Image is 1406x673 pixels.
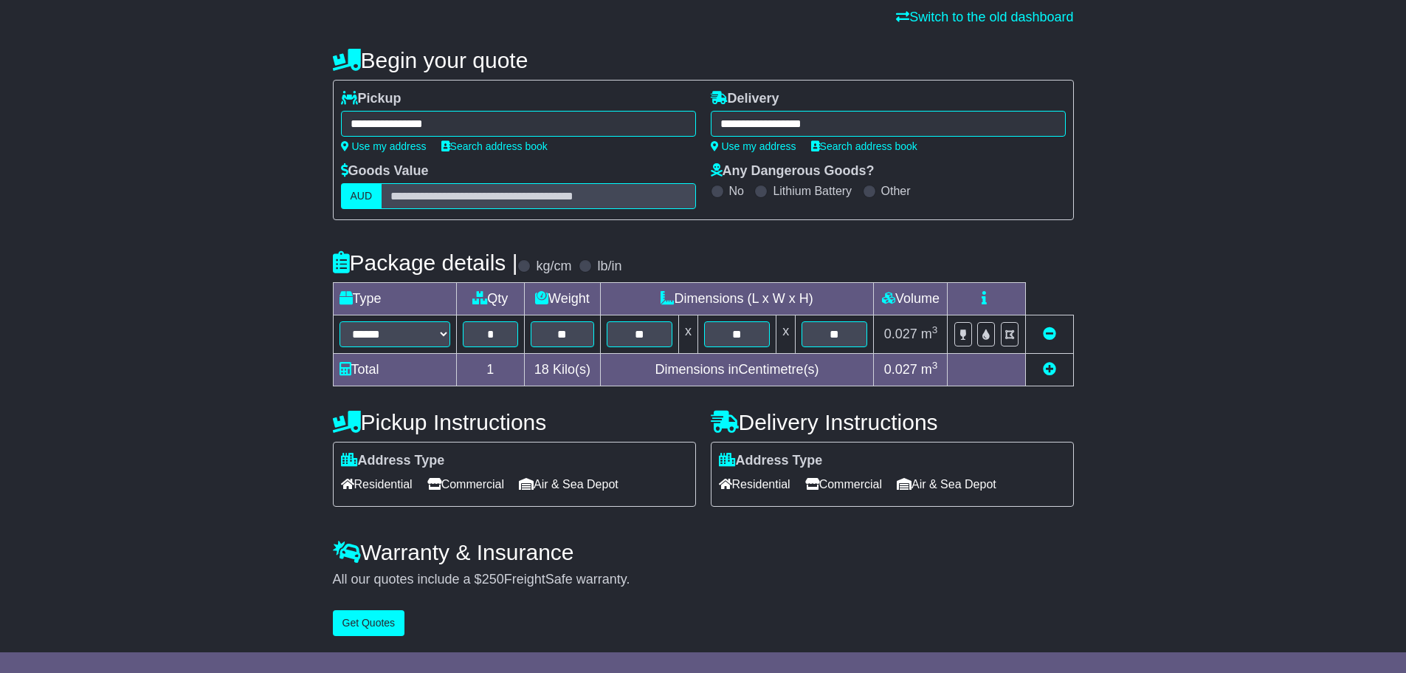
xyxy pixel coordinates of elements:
td: Kilo(s) [525,354,601,386]
label: No [729,184,744,198]
h4: Delivery Instructions [711,410,1074,434]
span: Residential [719,473,790,496]
span: 0.027 [884,362,917,377]
label: Goods Value [341,163,429,180]
span: m [921,362,938,377]
td: x [776,315,796,354]
span: 0.027 [884,327,917,341]
a: Search address book [441,140,548,152]
td: Weight [525,283,601,315]
h4: Warranty & Insurance [333,540,1074,564]
a: Use my address [341,140,427,152]
a: Add new item [1043,362,1056,377]
span: Commercial [805,473,882,496]
label: AUD [341,183,382,209]
td: Total [333,354,456,386]
h4: Begin your quote [333,48,1074,72]
a: Switch to the old dashboard [896,10,1073,24]
td: Type [333,283,456,315]
sup: 3 [932,324,938,335]
td: Dimensions in Centimetre(s) [600,354,874,386]
span: 18 [534,362,549,377]
td: 1 [456,354,525,386]
label: kg/cm [536,259,571,275]
label: Delivery [711,91,779,107]
label: lb/in [597,259,621,275]
span: Air & Sea Depot [519,473,618,496]
button: Get Quotes [333,610,405,636]
td: x [678,315,697,354]
sup: 3 [932,360,938,371]
a: Search address book [811,140,917,152]
a: Use my address [711,140,796,152]
span: Air & Sea Depot [897,473,996,496]
h4: Package details | [333,250,518,275]
h4: Pickup Instructions [333,410,696,434]
label: Lithium Battery [773,184,852,198]
label: Other [881,184,911,198]
td: Volume [874,283,948,315]
span: 250 [482,572,504,587]
span: Commercial [427,473,504,496]
td: Dimensions (L x W x H) [600,283,874,315]
div: All our quotes include a $ FreightSafe warranty. [333,572,1074,588]
label: Pickup [341,91,402,107]
span: m [921,327,938,341]
label: Address Type [341,453,445,469]
label: Any Dangerous Goods? [711,163,875,180]
a: Remove this item [1043,327,1056,341]
span: Residential [341,473,413,496]
label: Address Type [719,453,823,469]
td: Qty [456,283,525,315]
